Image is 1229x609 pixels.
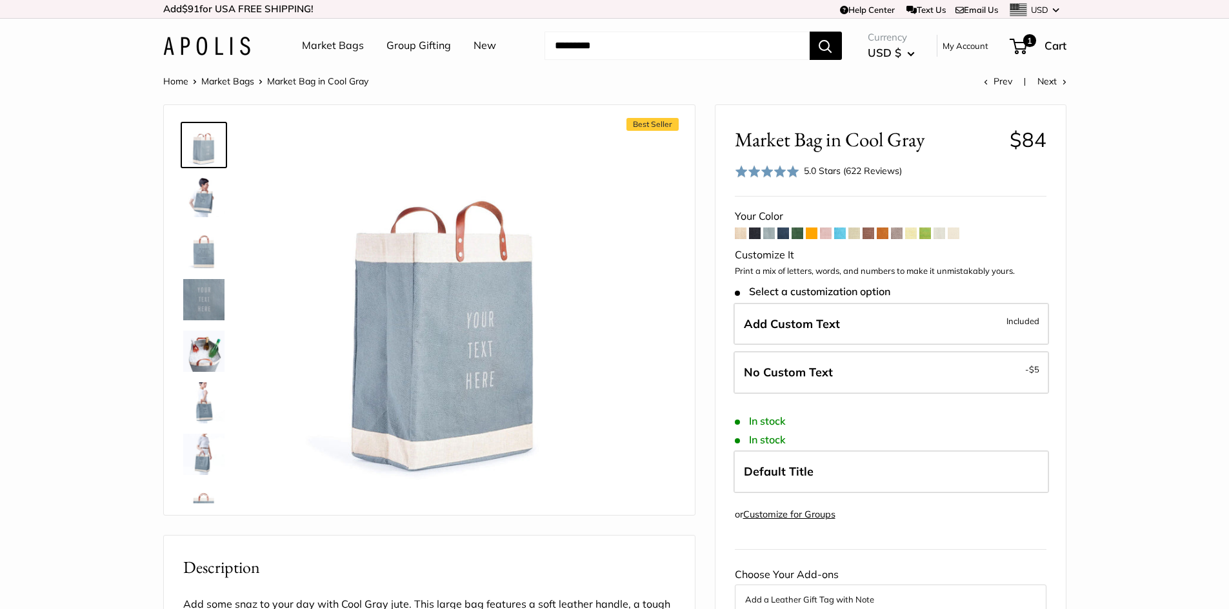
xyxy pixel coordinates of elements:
[1025,362,1039,377] span: -
[183,279,225,320] img: Market Bag in Cool Gray
[545,32,810,60] input: Search...
[735,265,1046,278] p: Print a mix of letters, words, and numbers to make it unmistakably yours.
[744,316,840,331] span: Add Custom Text
[840,5,895,15] a: Help Center
[735,415,786,427] span: In stock
[181,483,227,529] a: Market Bag in Cool Gray
[181,276,227,323] a: Market Bag in Cool Gray
[943,38,988,53] a: My Account
[734,351,1049,394] label: Leave Blank
[868,28,915,46] span: Currency
[1031,5,1048,15] span: USD
[735,207,1046,226] div: Your Color
[1044,39,1066,52] span: Cart
[267,124,623,480] img: Market Bag in Cool Gray
[868,46,901,59] span: USD $
[302,36,364,55] a: Market Bags
[735,285,890,298] span: Select a customization option
[181,380,227,426] a: Market Bag in Cool Gray
[734,450,1049,493] label: Default Title
[955,5,998,15] a: Email Us
[183,382,225,423] img: Market Bag in Cool Gray
[906,5,946,15] a: Text Us
[181,225,227,271] a: Market Bag in Cool Gray
[735,434,786,446] span: In stock
[183,485,225,527] img: Market Bag in Cool Gray
[181,328,227,374] a: Market Bag in Cool Gray
[743,508,835,520] a: Customize for Groups
[163,37,250,55] img: Apolis
[183,227,225,269] img: Market Bag in Cool Gray
[626,118,679,131] span: Best Seller
[183,555,675,580] h2: Description
[734,303,1049,345] label: Add Custom Text
[744,464,814,479] span: Default Title
[181,431,227,478] a: Market Bag in Cool Gray
[1037,75,1066,87] a: Next
[183,331,225,372] img: Market Bag in Cool Gray
[745,592,1036,607] button: Add a Leather Gift Tag with Note
[804,164,902,178] div: 5.0 Stars (622 Reviews)
[163,75,188,87] a: Home
[386,36,451,55] a: Group Gifting
[735,128,1000,151] span: Market Bag in Cool Gray
[1006,313,1039,329] span: Included
[744,365,833,380] span: No Custom Text
[1029,364,1039,374] span: $5
[201,75,254,87] a: Market Bags
[735,246,1046,265] div: Customize It
[183,176,225,217] img: Market Bag in Cool Gray
[183,434,225,475] img: Market Bag in Cool Gray
[181,122,227,168] a: Market Bag in Cool Gray
[735,162,903,180] div: 5.0 Stars (622 Reviews)
[810,32,842,60] button: Search
[984,75,1012,87] a: Prev
[735,506,835,523] div: or
[163,73,368,90] nav: Breadcrumb
[181,173,227,220] a: Market Bag in Cool Gray
[1010,127,1046,152] span: $84
[474,36,496,55] a: New
[1011,35,1066,56] a: 1 Cart
[1023,34,1035,47] span: 1
[183,124,225,166] img: Market Bag in Cool Gray
[182,3,199,15] span: $91
[267,75,368,87] span: Market Bag in Cool Gray
[868,43,915,63] button: USD $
